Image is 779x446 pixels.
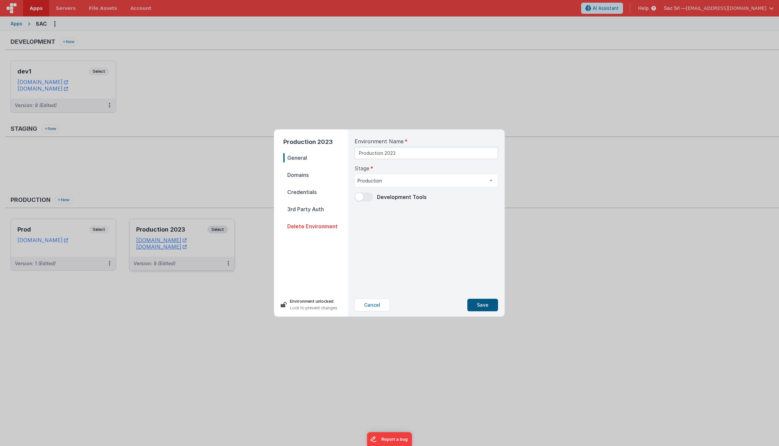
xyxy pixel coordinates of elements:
[355,164,369,172] span: Stage
[367,432,412,446] iframe: Marker.io feedback button
[290,305,337,311] p: Lock to prevent changes
[358,178,484,184] span: Production
[283,137,348,147] h2: Production 2023
[283,170,348,180] span: Domains
[377,194,426,200] span: Development Tools
[290,298,337,305] p: Environment unlocked
[467,299,498,311] button: Save
[283,205,348,214] span: 3rd Party Auth
[355,299,390,311] button: Cancel
[355,137,404,145] span: Environment Name
[283,153,348,162] span: General
[283,187,348,197] span: Credentials
[283,222,348,231] span: Delete Environment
